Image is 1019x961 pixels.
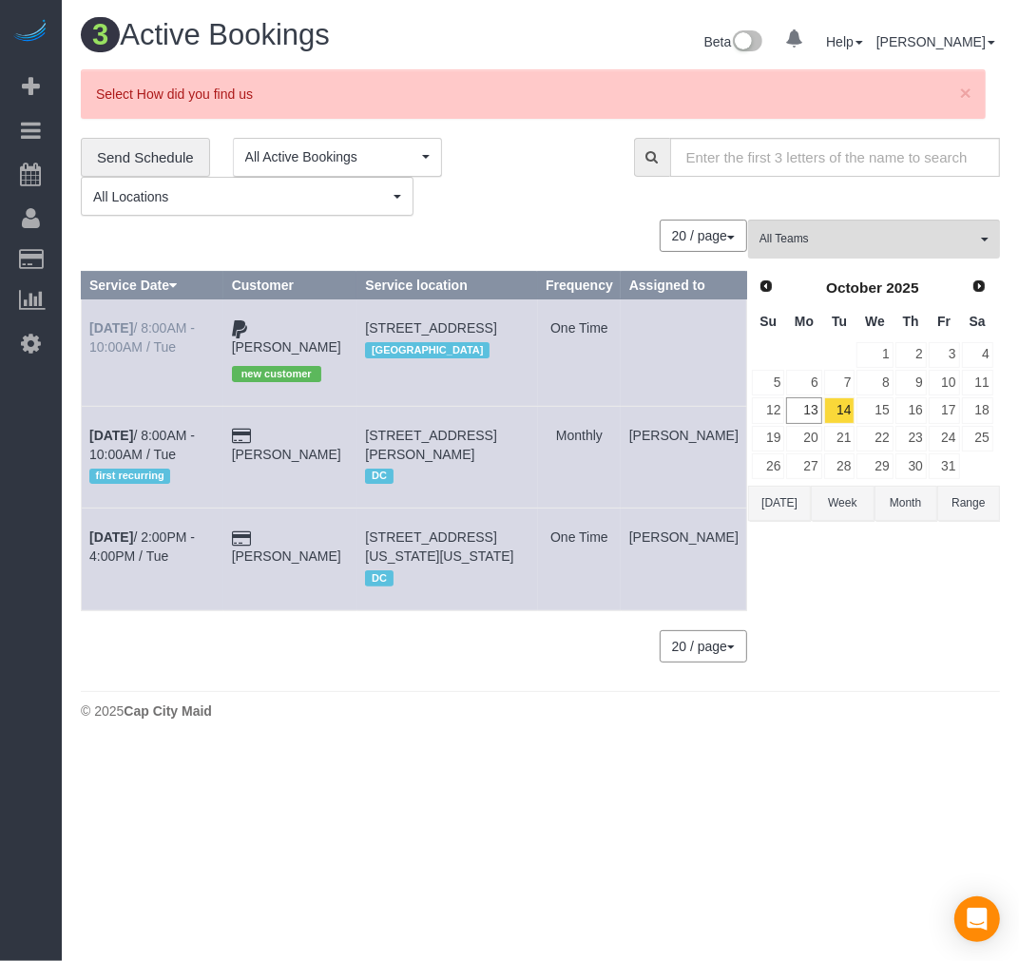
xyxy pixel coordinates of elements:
span: 2025 [886,279,918,296]
a: Next [966,274,992,300]
span: [STREET_ADDRESS][PERSON_NAME] [365,428,496,462]
td: Assigned to [621,406,746,508]
a: Beta [704,34,763,49]
span: [GEOGRAPHIC_DATA] [365,342,490,357]
i: Paypal [232,323,247,336]
span: [STREET_ADDRESS] [365,320,496,336]
a: 11 [962,370,993,395]
nav: Pagination navigation [661,220,747,252]
span: Prev [759,279,774,294]
span: Friday [937,314,951,329]
a: 7 [824,370,856,395]
strong: Cap City Maid [124,703,212,719]
input: Enter the first 3 letters of the name to search [670,138,1000,177]
a: 6 [786,370,821,395]
span: Next [971,279,987,294]
ol: All Teams [748,220,1000,249]
button: 20 / page [660,220,747,252]
a: [DATE]/ 8:00AM - 10:00AM / Tue [89,428,195,462]
span: All Active Bookings [245,147,417,166]
a: 15 [856,397,893,423]
div: Location [365,337,529,362]
button: All Active Bookings [233,138,442,177]
button: [DATE] [748,486,811,521]
a: 29 [856,453,893,479]
span: October [826,279,882,296]
a: 30 [895,453,927,479]
a: 9 [895,370,927,395]
td: Customer [223,299,357,406]
button: Month [875,486,937,521]
a: 5 [752,370,784,395]
h1: Active Bookings [81,19,527,51]
td: Service location [357,509,538,610]
a: 14 [824,397,856,423]
i: Credit Card Payment [232,430,251,443]
a: [PERSON_NAME] [876,34,995,49]
a: 25 [962,426,993,452]
td: Schedule date [82,406,224,508]
td: Service location [357,406,538,508]
span: All Teams [759,231,976,247]
td: Service location [357,299,538,406]
b: [DATE] [89,428,133,443]
nav: Pagination navigation [661,630,747,663]
div: Location [365,566,529,590]
td: Frequency [538,509,622,610]
span: Tuesday [832,314,847,329]
a: 24 [929,426,960,452]
a: [PERSON_NAME] [232,447,341,462]
a: 17 [929,397,960,423]
span: × [960,82,971,104]
th: Service Date [82,272,224,299]
button: 20 / page [660,630,747,663]
a: Send Schedule [81,138,210,178]
a: 1 [856,342,893,368]
a: [PERSON_NAME] [232,548,341,564]
a: [DATE]/ 8:00AM - 10:00AM / Tue [89,320,195,355]
a: [DATE]/ 2:00PM - 4:00PM / Tue [89,529,195,564]
a: 10 [929,370,960,395]
a: 27 [786,453,821,479]
i: Credit Card Payment [232,532,251,546]
a: 28 [824,453,856,479]
a: 2 [895,342,927,368]
img: New interface [731,30,762,55]
th: Service location [357,272,538,299]
a: 3 [929,342,960,368]
a: 12 [752,397,784,423]
a: 16 [895,397,927,423]
img: Automaid Logo [11,19,49,46]
span: [STREET_ADDRESS][US_STATE][US_STATE] [365,529,513,564]
span: Wednesday [865,314,885,329]
span: Saturday [970,314,986,329]
td: Schedule date [82,509,224,610]
td: Customer [223,406,357,508]
button: Range [937,486,1000,521]
th: Customer [223,272,357,299]
b: [DATE] [89,320,133,336]
th: Assigned to [621,272,746,299]
a: 26 [752,453,784,479]
a: [PERSON_NAME] [232,339,341,355]
a: 8 [856,370,893,395]
span: DC [365,570,393,586]
span: first recurring [89,469,170,484]
a: 18 [962,397,993,423]
a: Prev [753,274,779,300]
a: 21 [824,426,856,452]
button: Close [960,83,971,103]
td: Customer [223,509,357,610]
div: © 2025 [81,702,1000,721]
button: All Locations [81,177,413,216]
a: 19 [752,426,784,452]
th: Frequency [538,272,622,299]
div: Open Intercom Messenger [954,896,1000,942]
td: Assigned to [621,509,746,610]
p: Select How did you find us [96,85,952,104]
td: Assigned to [621,299,746,406]
b: [DATE] [89,529,133,545]
td: Schedule date [82,299,224,406]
